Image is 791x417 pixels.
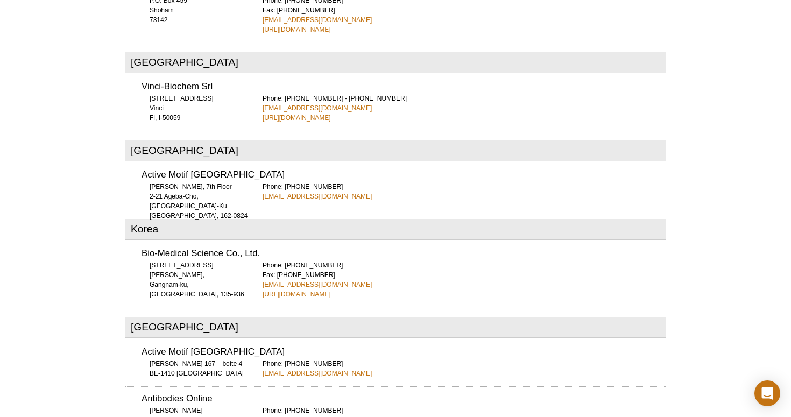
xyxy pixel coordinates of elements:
[125,219,666,240] h2: Korea
[125,140,666,161] h2: [GEOGRAPHIC_DATA]
[263,182,666,201] div: Phone: [PHONE_NUMBER]
[263,260,666,299] div: Phone: [PHONE_NUMBER] Fax: [PHONE_NUMBER]
[263,103,372,113] a: [EMAIL_ADDRESS][DOMAIN_NAME]
[263,192,372,201] a: [EMAIL_ADDRESS][DOMAIN_NAME]
[263,289,331,299] a: [URL][DOMAIN_NAME]
[142,394,666,404] h3: Antibodies Online
[125,52,666,73] h2: [GEOGRAPHIC_DATA]
[263,94,666,123] div: Phone: [PHONE_NUMBER] - [PHONE_NUMBER]
[142,260,249,299] div: [STREET_ADDRESS][PERSON_NAME], Gangnam-ku, [GEOGRAPHIC_DATA], 135-936
[263,15,372,25] a: [EMAIL_ADDRESS][DOMAIN_NAME]
[125,317,666,338] h2: [GEOGRAPHIC_DATA]
[263,113,331,123] a: [URL][DOMAIN_NAME]
[142,249,666,258] h3: Bio-Medical Science Co., Ltd.
[263,25,331,34] a: [URL][DOMAIN_NAME]
[142,94,249,123] div: [STREET_ADDRESS] Vinci Fi, I-50059
[142,359,249,378] div: [PERSON_NAME] 167 – boîte 4 BE-1410 [GEOGRAPHIC_DATA]
[263,280,372,289] a: [EMAIL_ADDRESS][DOMAIN_NAME]
[263,359,666,378] div: Phone: [PHONE_NUMBER]
[142,82,666,91] h3: Vinci-Biochem Srl
[263,369,372,378] a: [EMAIL_ADDRESS][DOMAIN_NAME]
[142,182,249,221] div: [PERSON_NAME], 7th Floor 2-21 Ageba-Cho, [GEOGRAPHIC_DATA]-Ku [GEOGRAPHIC_DATA], 162-0824
[142,348,666,357] h3: Active Motif [GEOGRAPHIC_DATA]
[754,380,780,406] div: Open Intercom Messenger
[142,171,666,180] h3: Active Motif [GEOGRAPHIC_DATA]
